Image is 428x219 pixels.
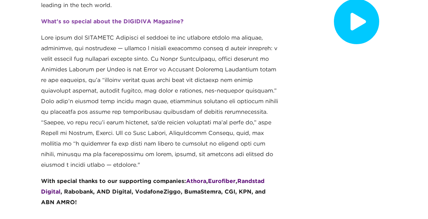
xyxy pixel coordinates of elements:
[41,33,280,176] p: Lore ipsum dol SITAMETC Adipisci el seddoei te inc utlabore etdolo ma aliquae, adminimve, qui nos...
[208,179,236,184] a: Eurofiber
[186,179,206,184] a: Athora
[41,179,266,205] strong: With special thanks to our supporting companies: , , , Rabobank, AND Digital, VodafoneZiggo, Buma...
[41,19,184,24] strong: What's so special about the DIGIDIVA Magazine?
[41,179,265,195] a: Randstad Digital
